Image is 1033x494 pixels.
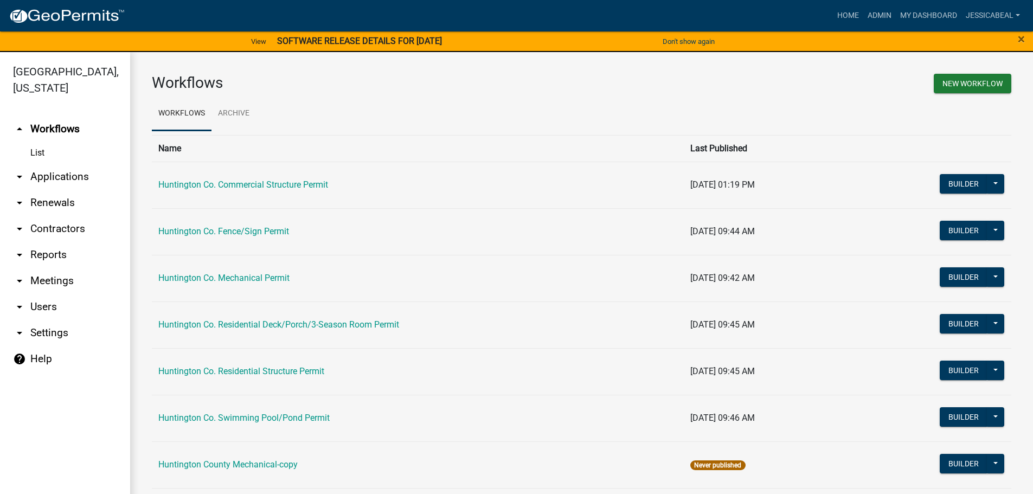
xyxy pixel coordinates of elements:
[940,221,987,240] button: Builder
[152,74,574,92] h3: Workflows
[940,174,987,194] button: Builder
[690,460,745,470] span: Never published
[690,226,755,236] span: [DATE] 09:44 AM
[211,97,256,131] a: Archive
[277,36,442,46] strong: SOFTWARE RELEASE DETAILS FOR [DATE]
[896,5,961,26] a: My Dashboard
[152,135,684,162] th: Name
[684,135,846,162] th: Last Published
[13,222,26,235] i: arrow_drop_down
[13,300,26,313] i: arrow_drop_down
[158,179,328,190] a: Huntington Co. Commercial Structure Permit
[690,319,755,330] span: [DATE] 09:45 AM
[13,196,26,209] i: arrow_drop_down
[833,5,863,26] a: Home
[940,361,987,380] button: Builder
[158,273,290,283] a: Huntington Co. Mechanical Permit
[13,274,26,287] i: arrow_drop_down
[940,267,987,287] button: Builder
[13,326,26,339] i: arrow_drop_down
[863,5,896,26] a: Admin
[158,366,324,376] a: Huntington Co. Residential Structure Permit
[158,226,289,236] a: Huntington Co. Fence/Sign Permit
[13,170,26,183] i: arrow_drop_down
[961,5,1024,26] a: JessicaBeal
[940,407,987,427] button: Builder
[247,33,271,50] a: View
[158,459,298,470] a: Huntington County Mechanical-copy
[13,123,26,136] i: arrow_drop_up
[690,273,755,283] span: [DATE] 09:42 AM
[1018,31,1025,47] span: ×
[158,413,330,423] a: Huntington Co. Swimming Pool/Pond Permit
[158,319,399,330] a: Huntington Co. Residential Deck/Porch/3-Season Room Permit
[152,97,211,131] a: Workflows
[934,74,1011,93] button: New Workflow
[940,314,987,333] button: Builder
[690,366,755,376] span: [DATE] 09:45 AM
[690,413,755,423] span: [DATE] 09:46 AM
[658,33,719,50] button: Don't show again
[13,248,26,261] i: arrow_drop_down
[1018,33,1025,46] button: Close
[13,352,26,365] i: help
[690,179,755,190] span: [DATE] 01:19 PM
[940,454,987,473] button: Builder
